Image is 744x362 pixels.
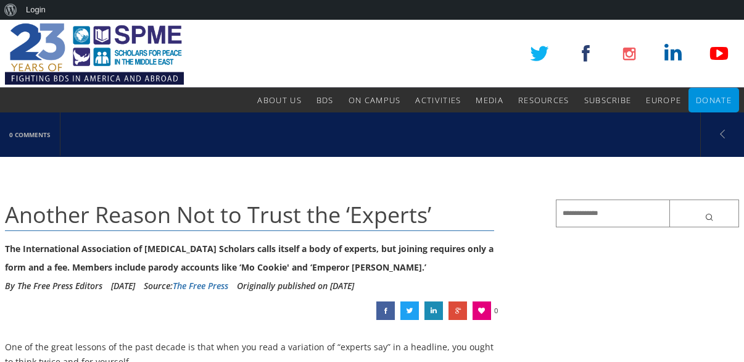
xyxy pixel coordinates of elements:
[476,95,503,106] span: Media
[646,88,681,112] a: Europe
[646,95,681,106] span: Europe
[400,301,419,320] a: Another Reason Not to Trust the ‘Experts’
[476,88,503,112] a: Media
[5,277,102,295] li: By The Free Press Editors
[424,301,443,320] a: Another Reason Not to Trust the ‘Experts’
[349,88,401,112] a: On Campus
[518,88,569,112] a: Resources
[111,277,135,295] li: [DATE]
[415,95,461,106] span: Activities
[349,95,401,106] span: On Campus
[5,20,184,88] img: SPME
[518,95,569,106] span: Resources
[494,301,498,320] span: 0
[696,88,732,112] a: Donate
[237,277,354,295] li: Originally published on [DATE]
[696,95,732,106] span: Donate
[5,200,431,230] span: Another Reason Not to Trust the ‘Experts’
[448,301,467,320] a: Another Reason Not to Trust the ‘Experts’
[415,88,461,112] a: Activities
[173,280,228,292] a: The Free Press
[584,95,632,106] span: Subscribe
[257,88,301,112] a: About Us
[316,95,334,106] span: BDS
[316,88,334,112] a: BDS
[144,277,228,295] div: Source:
[584,88,632,112] a: Subscribe
[257,95,301,106] span: About Us
[5,240,494,277] div: The International Association of [MEDICAL_DATA] Scholars calls itself a body of experts, but join...
[376,301,395,320] a: Another Reason Not to Trust the ‘Experts’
